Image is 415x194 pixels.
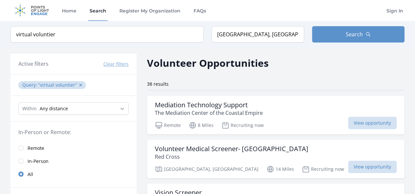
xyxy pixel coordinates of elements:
q: virtual voluntier [38,82,77,88]
h3: Mediation Technology Support [155,101,263,109]
a: Remote [10,141,136,154]
p: The Mediation Center of the Coastal Empire [155,109,263,117]
span: In-Person [28,158,49,165]
legend: In-Person or Remote: [18,128,129,136]
a: Volunteer Medical Screener- [GEOGRAPHIC_DATA] Red Cross [GEOGRAPHIC_DATA], [GEOGRAPHIC_DATA] 14 M... [147,140,405,178]
span: View opportunity [348,117,397,129]
a: Mediation Technology Support The Mediation Center of the Coastal Empire Remote 8 Miles Recruiting... [147,96,405,134]
p: [GEOGRAPHIC_DATA], [GEOGRAPHIC_DATA] [155,165,259,173]
h3: Active filters [18,60,49,68]
button: ✕ [79,82,83,88]
p: 14 Miles [266,165,294,173]
h2: Volunteer Opportunities [147,56,269,70]
span: Remote [28,145,44,151]
p: Recruiting now [221,121,264,129]
input: Keyword [10,26,204,43]
h3: Volunteer Medical Screener- [GEOGRAPHIC_DATA] [155,145,308,153]
a: All [10,168,136,181]
span: Query : [22,82,38,88]
p: Remote [155,121,181,129]
p: 8 Miles [189,121,214,129]
input: Location [212,26,304,43]
span: All [28,171,33,178]
span: View opportunity [348,161,397,173]
select: Search Radius [18,102,129,115]
p: Recruiting now [302,165,344,173]
button: Search [312,26,405,43]
a: In-Person [10,154,136,168]
span: Search [346,30,363,38]
p: Red Cross [155,153,308,161]
button: Clear filters [103,61,129,67]
span: 38 results [147,81,169,87]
